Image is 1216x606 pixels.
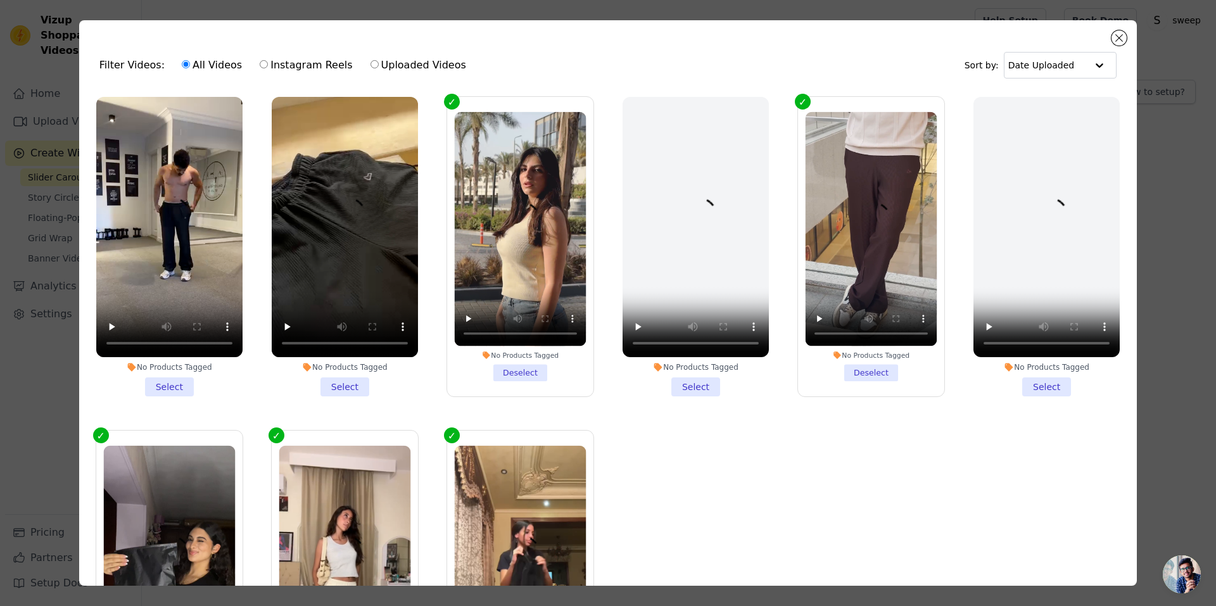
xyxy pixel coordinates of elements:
[806,351,937,360] div: No Products Tagged
[370,57,467,73] label: Uploaded Videos
[181,57,243,73] label: All Videos
[272,362,418,372] div: No Products Tagged
[96,362,243,372] div: No Products Tagged
[99,51,473,80] div: Filter Videos:
[259,57,353,73] label: Instagram Reels
[965,52,1117,79] div: Sort by:
[1163,555,1201,593] div: Open chat
[1111,30,1127,46] button: Close modal
[973,362,1120,372] div: No Products Tagged
[623,362,769,372] div: No Products Tagged
[454,351,586,360] div: No Products Tagged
